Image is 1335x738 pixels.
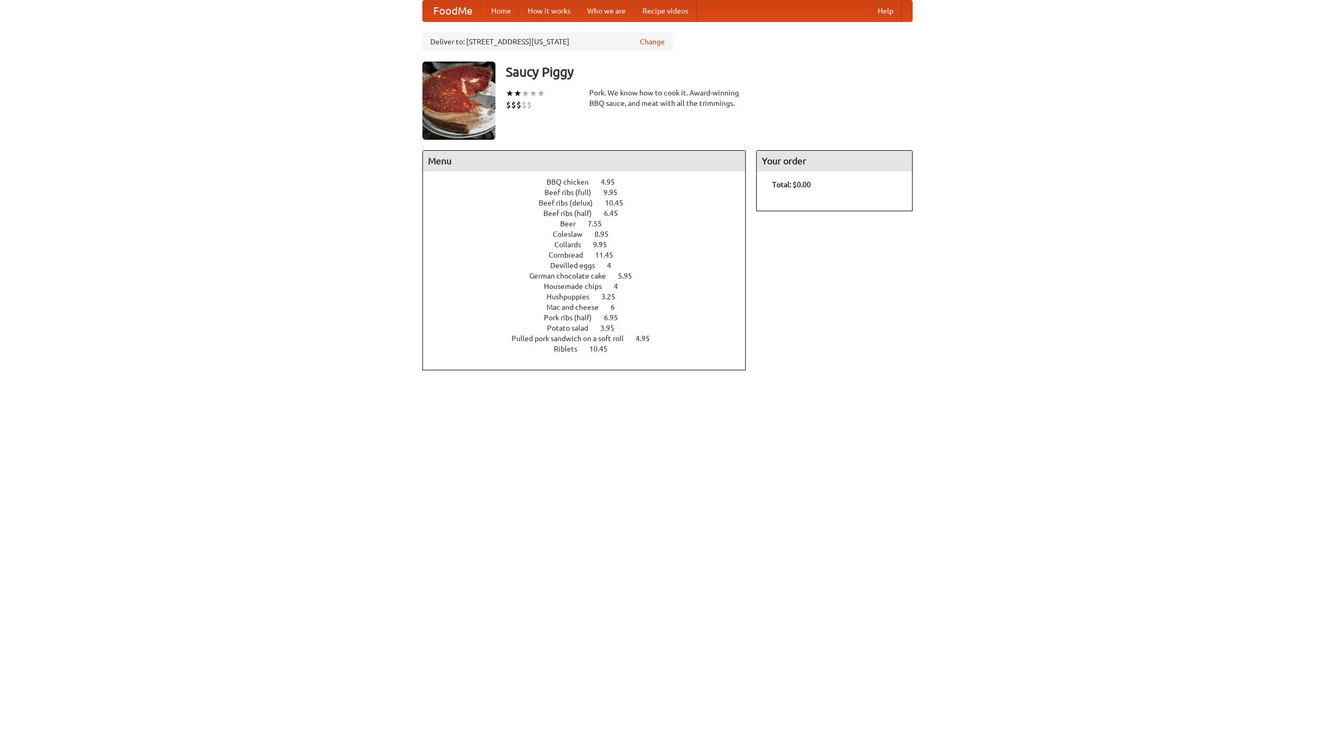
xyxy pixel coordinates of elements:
a: Potato salad 3.95 [547,324,634,332]
span: 5.95 [618,272,642,280]
a: FoodMe [423,1,483,21]
a: Change [640,37,665,47]
span: 7.55 [588,220,612,228]
span: Pork ribs (half) [544,313,602,322]
span: 4.95 [601,178,625,186]
a: Devilled eggs 4 [550,261,630,270]
a: Who we are [579,1,634,21]
li: ★ [506,88,514,99]
li: $ [511,99,516,111]
span: 6 [611,303,625,311]
span: Beef ribs (delux) [539,199,603,207]
div: Deliver to: [STREET_ADDRESS][US_STATE] [422,32,673,51]
a: Home [483,1,519,21]
li: $ [506,99,511,111]
span: 4.95 [636,334,660,343]
li: $ [521,99,527,111]
span: Collards [554,240,591,249]
a: Recipe videos [634,1,697,21]
a: Housemade chips 4 [544,282,637,291]
a: Pulled pork sandwich on a soft roll 4.95 [512,334,669,343]
span: 4 [614,282,628,291]
span: BBQ chicken [547,178,599,186]
span: 9.95 [593,240,617,249]
b: Total: $0.00 [772,180,811,189]
span: German chocolate cake [529,272,616,280]
span: Beer [560,220,586,228]
a: Beer 7.55 [560,220,621,228]
a: German chocolate cake 5.95 [529,272,651,280]
span: 3.25 [601,293,626,301]
a: Help [869,1,902,21]
img: angular.jpg [422,62,495,140]
li: ★ [514,88,521,99]
div: Pork. We know how to cook it. Award-winning BBQ sauce, and meat with all the trimmings. [589,88,746,108]
span: Cornbread [549,251,593,259]
span: 3.95 [600,324,625,332]
a: BBQ chicken 4.95 [547,178,634,186]
span: 11.45 [595,251,624,259]
a: Mac and cheese 6 [547,303,634,311]
li: ★ [529,88,537,99]
span: Riblets [554,345,588,353]
a: Coleslaw 8.95 [553,230,628,238]
a: Beef ribs (full) 9.95 [544,188,637,197]
span: Potato salad [547,324,599,332]
span: Devilled eggs [550,261,605,270]
span: 6.95 [604,313,628,322]
span: Mac and cheese [547,303,609,311]
li: ★ [521,88,529,99]
a: Pork ribs (half) 6.95 [544,313,637,322]
li: $ [527,99,532,111]
a: How it works [519,1,579,21]
a: Beef ribs (half) 6.45 [543,209,637,217]
span: 8.95 [594,230,619,238]
span: 6.45 [604,209,628,217]
h4: Your order [757,151,912,172]
span: 10.45 [605,199,634,207]
span: 4 [607,261,622,270]
h3: Saucy Piggy [506,62,913,82]
span: Beef ribs (full) [544,188,602,197]
li: $ [516,99,521,111]
span: Pulled pork sandwich on a soft roll [512,334,634,343]
span: Housemade chips [544,282,612,291]
h4: Menu [423,151,745,172]
a: Hushpuppies 3.25 [547,293,635,301]
a: Cornbread 11.45 [549,251,633,259]
span: 10.45 [589,345,618,353]
span: Hushpuppies [547,293,600,301]
a: Riblets 10.45 [554,345,627,353]
a: Collards 9.95 [554,240,626,249]
li: ★ [537,88,545,99]
span: Coleslaw [553,230,593,238]
a: Beef ribs (delux) 10.45 [539,199,642,207]
span: 9.95 [603,188,628,197]
span: Beef ribs (half) [543,209,602,217]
